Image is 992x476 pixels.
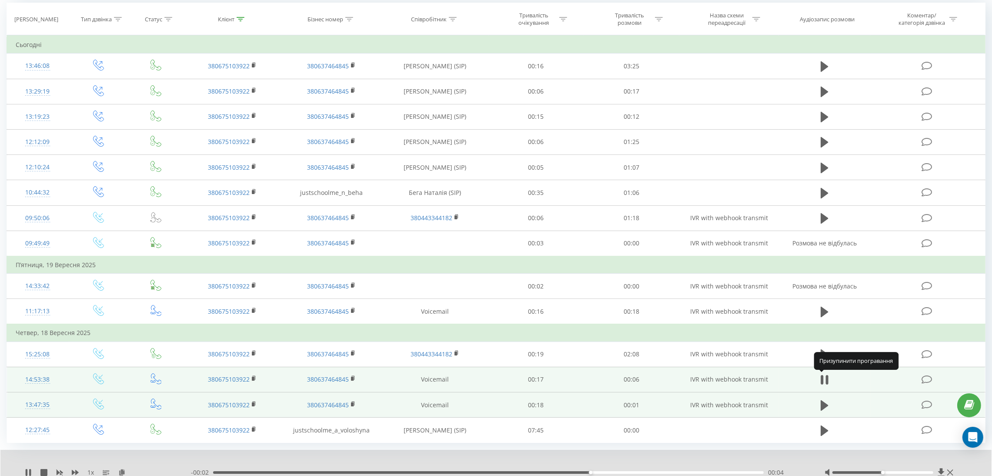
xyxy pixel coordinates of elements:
[16,303,59,320] div: 11:17:13
[208,87,250,95] a: 380675103922
[381,104,488,129] td: [PERSON_NAME] (SIP)
[584,54,679,79] td: 03:25
[584,367,679,392] td: 00:06
[307,137,349,146] a: 380637464845
[307,112,349,121] a: 380637464845
[584,418,679,443] td: 00:00
[584,231,679,256] td: 00:00
[208,62,250,70] a: 380675103922
[584,79,679,104] td: 00:17
[14,16,58,23] div: [PERSON_NAME]
[145,16,162,23] div: Статус
[16,346,59,363] div: 15:25:08
[881,471,885,474] div: Accessibility label
[381,299,488,325] td: Voicemail
[307,16,343,23] div: Бізнес номер
[488,367,584,392] td: 00:17
[584,392,679,418] td: 00:01
[589,471,592,474] div: Accessibility label
[962,427,983,448] div: Open Intercom Messenger
[584,342,679,367] td: 02:08
[584,180,679,205] td: 01:06
[16,108,59,125] div: 13:19:23
[381,54,488,79] td: [PERSON_NAME] (SIP)
[16,278,59,295] div: 14:33:42
[381,129,488,154] td: [PERSON_NAME] (SIP)
[208,214,250,222] a: 380675103922
[381,418,488,443] td: [PERSON_NAME] (SIP)
[411,214,452,222] a: 380443344182
[584,299,679,325] td: 00:18
[208,188,250,197] a: 380675103922
[81,16,112,23] div: Тип дзвінка
[282,180,381,205] td: justschoolme_n_beha
[7,256,985,274] td: П’ятниця, 19 Вересня 2025
[208,163,250,171] a: 380675103922
[208,137,250,146] a: 380675103922
[307,350,349,358] a: 380637464845
[208,307,250,315] a: 380675103922
[488,129,584,154] td: 00:06
[488,54,584,79] td: 00:16
[704,12,750,27] div: Назва схеми переадресації
[208,282,250,290] a: 380675103922
[488,342,584,367] td: 00:19
[7,324,985,342] td: Четвер, 18 Вересня 2025
[381,367,488,392] td: Voicemail
[896,12,947,27] div: Коментар/категорія дзвінка
[381,155,488,180] td: [PERSON_NAME] (SIP)
[307,282,349,290] a: 380637464845
[381,392,488,418] td: Voicemail
[584,205,679,231] td: 01:18
[208,350,250,358] a: 380675103922
[16,134,59,151] div: 12:12:09
[208,375,250,383] a: 380675103922
[792,239,857,247] span: Розмова не відбулась
[218,16,234,23] div: Клієнт
[488,205,584,231] td: 00:06
[7,36,985,54] td: Сьогодні
[282,418,381,443] td: justschoolme_a_voloshyna
[511,12,557,27] div: Тривалість очікування
[16,184,59,201] div: 10:44:32
[792,282,857,290] span: Розмова не відбулась
[584,104,679,129] td: 00:12
[584,155,679,180] td: 01:07
[679,205,778,231] td: IVR with webhook transmit
[307,307,349,315] a: 380637464845
[488,231,584,256] td: 00:03
[307,239,349,247] a: 380637464845
[584,129,679,154] td: 01:25
[16,210,59,227] div: 09:50:06
[16,83,59,100] div: 13:29:19
[679,231,778,256] td: IVR with webhook transmit
[307,62,349,70] a: 380637464845
[16,235,59,252] div: 09:49:49
[679,367,778,392] td: IVR with webhook transmit
[307,163,349,171] a: 380637464845
[16,422,59,439] div: 12:27:45
[411,350,452,358] a: 380443344182
[488,104,584,129] td: 00:15
[488,299,584,325] td: 00:16
[411,16,447,23] div: Співробітник
[488,418,584,443] td: 07:45
[800,16,855,23] div: Аудіозапис розмови
[679,299,778,325] td: IVR with webhook transmit
[307,214,349,222] a: 380637464845
[208,426,250,434] a: 380675103922
[488,180,584,205] td: 00:35
[208,239,250,247] a: 380675103922
[381,79,488,104] td: [PERSON_NAME] (SIP)
[307,401,349,409] a: 380637464845
[606,12,653,27] div: Тривалість розмови
[208,112,250,121] a: 380675103922
[488,274,584,299] td: 00:02
[679,392,778,418] td: IVR with webhook transmit
[307,375,349,383] a: 380637464845
[16,371,59,388] div: 14:53:38
[488,79,584,104] td: 00:06
[814,352,899,370] div: Призупинити програвання
[584,274,679,299] td: 00:00
[16,159,59,176] div: 12:10:24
